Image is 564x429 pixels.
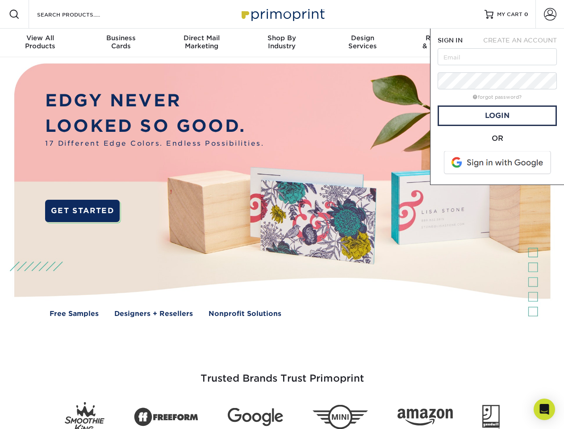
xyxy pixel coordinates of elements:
p: LOOKED SO GOOD. [45,114,264,139]
a: forgot password? [473,94,522,100]
a: GET STARTED [45,200,120,222]
a: BusinessCards [80,29,161,57]
a: Free Samples [50,309,99,319]
span: MY CART [497,11,522,18]
input: SEARCH PRODUCTS..... [36,9,123,20]
p: EDGY NEVER [45,88,264,114]
span: 0 [524,11,528,17]
span: Resources [403,34,483,42]
div: & Templates [403,34,483,50]
span: Business [80,34,161,42]
div: Cards [80,34,161,50]
a: Shop ByIndustry [242,29,322,57]
div: OR [438,133,557,144]
a: Direct MailMarketing [161,29,242,57]
input: Email [438,48,557,65]
a: DesignServices [322,29,403,57]
span: Design [322,34,403,42]
img: Amazon [397,409,453,426]
span: Direct Mail [161,34,242,42]
span: Shop By [242,34,322,42]
span: CREATE AN ACCOUNT [483,37,557,44]
img: Goodwill [482,405,500,429]
a: Nonprofit Solutions [209,309,281,319]
div: Services [322,34,403,50]
img: Primoprint [238,4,327,24]
div: Industry [242,34,322,50]
div: Marketing [161,34,242,50]
a: Login [438,105,557,126]
img: Google [228,408,283,426]
span: SIGN IN [438,37,463,44]
span: 17 Different Edge Colors. Endless Possibilities. [45,139,264,149]
h3: Trusted Brands Trust Primoprint [21,351,543,395]
div: Open Intercom Messenger [534,399,555,420]
a: Resources& Templates [403,29,483,57]
a: Designers + Resellers [114,309,193,319]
